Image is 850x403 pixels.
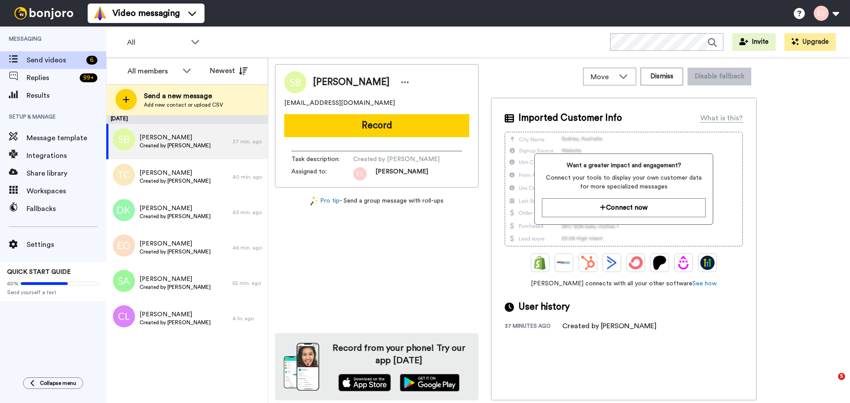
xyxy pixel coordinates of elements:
img: Shopify [533,256,547,270]
img: bj-logo-header-white.svg [11,7,77,19]
img: dk.png [113,199,135,221]
span: Video messaging [112,7,180,19]
button: Disable fallback [688,68,751,85]
div: - Send a group message with roll-ups [275,196,479,206]
img: tc.png [113,164,135,186]
img: Ontraport [557,256,571,270]
img: appstore [338,374,391,391]
span: [EMAIL_ADDRESS][DOMAIN_NAME] [284,99,395,107]
img: vm-color.svg [93,6,107,20]
span: [PERSON_NAME] [139,204,211,213]
span: Created by [PERSON_NAME] [139,284,211,291]
a: Pro tip [310,196,340,206]
div: 40 min. ago [232,173,263,180]
div: Created by [PERSON_NAME] [562,321,657,331]
div: 37 min. ago [232,138,263,145]
span: [PERSON_NAME] [139,239,211,248]
h4: Record from your phone! Try our app [DATE] [328,342,470,367]
img: ActiveCampaign [605,256,619,270]
span: 5 [838,373,845,380]
span: Created by [PERSON_NAME] [139,319,211,326]
img: Hubspot [581,256,595,270]
div: What is this? [700,113,743,123]
img: sb.png [113,128,135,150]
img: playstore [400,374,460,391]
span: [PERSON_NAME] [139,133,211,142]
span: Move [591,72,614,82]
button: Collapse menu [23,377,83,389]
span: [PERSON_NAME] connects with all your other software [505,279,743,288]
img: eo.png [113,234,135,257]
img: 99d46333-7e37-474d-9b1c-0ea629eb1775.png [353,167,367,180]
div: 99 + [80,73,97,82]
span: 60% [7,280,19,287]
button: Record [284,114,469,137]
span: Created by [PERSON_NAME] [139,248,211,255]
img: magic-wand.svg [310,196,318,206]
span: Created by [PERSON_NAME] [139,213,211,220]
span: Replies [27,73,76,83]
span: Want a greater impact and engagement? [542,161,705,170]
span: Add new contact or upload CSV [144,101,223,108]
span: Settings [27,239,106,250]
span: Send a new message [144,91,223,101]
span: Message template [27,133,106,143]
span: Connect your tools to display your own customer data for more specialized messages [542,173,705,191]
img: cl.png [113,305,135,327]
span: User history [518,300,570,314]
span: Send yourself a test [7,289,99,296]
div: [DATE] [106,115,268,124]
span: Workspaces [27,186,106,196]
span: Send videos [27,55,83,65]
img: Patreon [653,256,667,270]
div: All members [127,66,178,77]
button: Upgrade [784,33,836,51]
span: [PERSON_NAME] [375,167,428,180]
div: 37 minutes ago [505,322,562,331]
span: Created by [PERSON_NAME] [353,155,440,164]
img: GoHighLevel [700,256,715,270]
span: Results [27,90,106,101]
span: Integrations [27,150,106,161]
div: 6 [86,56,97,65]
span: Created by [PERSON_NAME] [139,177,211,184]
img: Image of Silvia Barbon [284,71,306,93]
div: 4 hr. ago [232,315,263,322]
span: Share library [27,168,106,179]
button: Invite [732,33,776,51]
img: download [284,343,319,391]
img: sa.png [113,270,135,292]
div: 43 min. ago [232,209,263,216]
img: ConvertKit [629,256,643,270]
span: [PERSON_NAME] [139,169,211,177]
div: 52 min. ago [232,280,263,287]
span: Assigned to: [291,167,353,180]
div: 46 min. ago [232,244,263,251]
button: Newest [203,62,254,80]
span: Task description : [291,155,353,164]
span: Created by [PERSON_NAME] [139,142,211,149]
span: Imported Customer Info [518,111,622,125]
span: All [127,37,186,48]
button: Dismiss [641,68,683,85]
span: QUICK START GUIDE [7,269,71,275]
span: [PERSON_NAME] [313,76,390,89]
span: [PERSON_NAME] [139,310,211,319]
span: Fallbacks [27,203,106,214]
button: Connect now [542,198,705,217]
span: Collapse menu [40,380,76,387]
img: Drip [676,256,691,270]
iframe: Intercom live chat [820,373,841,394]
span: [PERSON_NAME] [139,275,211,284]
a: See how [692,280,717,287]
